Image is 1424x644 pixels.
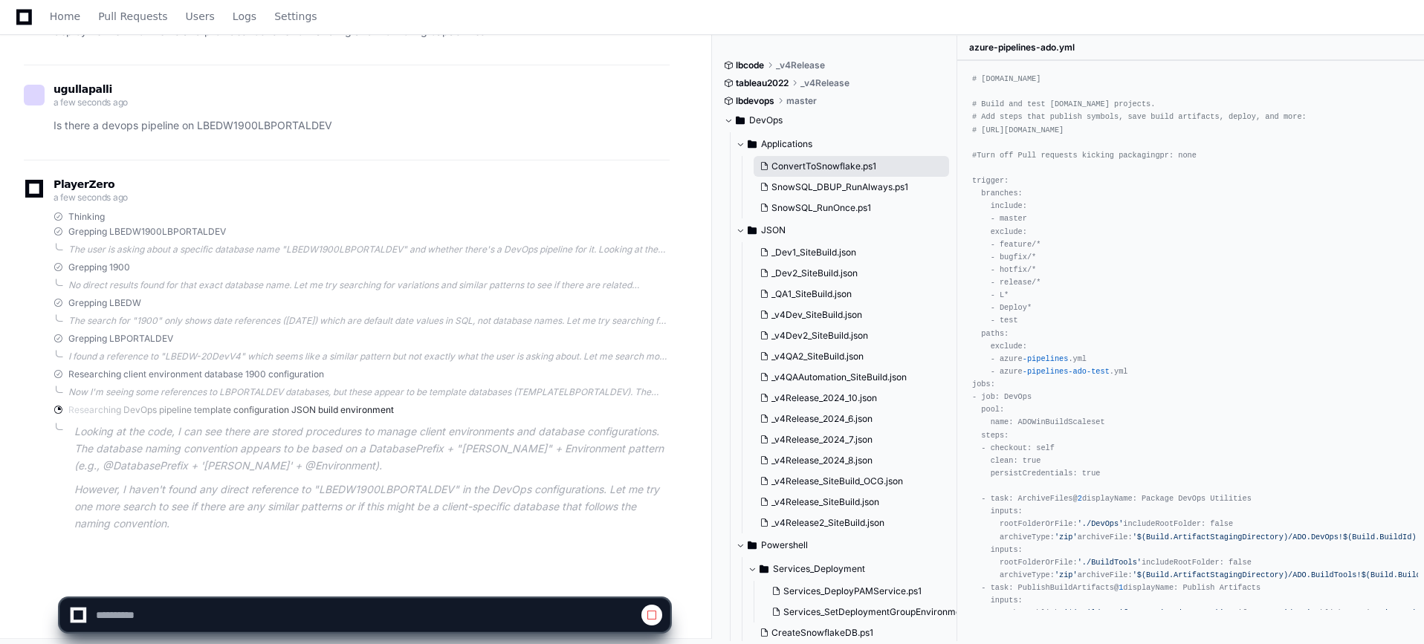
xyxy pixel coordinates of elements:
span: JSON [761,224,786,236]
span: _Dev1_SiteBuild.json [771,247,856,258]
span: Users [186,12,215,21]
button: JSON [736,218,958,242]
span: Thinking [68,211,105,223]
button: _Dev1_SiteBuild.json [754,242,949,263]
span: Pull Requests [98,12,167,21]
span: Applications [761,138,812,150]
button: DevOps [724,108,946,132]
span: 2 [1078,494,1082,503]
span: Researching client environment database 1900 configuration [68,368,324,380]
span: lbdevops [736,95,774,107]
span: Services_Deployment [773,563,865,575]
button: _v4Release_SiteBuild_OCG.json [754,471,949,492]
span: ConvertToSnowflake.ps1 [771,160,876,172]
span: 'zip' [1055,570,1078,579]
div: The search for "1900" only shows date references ([DATE]) which are default date values in SQL, n... [68,315,670,327]
span: _v4Release2_SiteBuild.json [771,517,884,529]
span: Grepping LBEDW [68,297,141,309]
span: master [786,95,817,107]
button: _v4Release2_SiteBuild.json [754,513,949,533]
span: Logs [233,12,256,21]
span: _v4Release_SiteBuild.json [771,496,879,508]
p: Is there a devops pipeline on LBEDW1900LBPORTALDEV [54,117,670,134]
button: _v4Release_SiteBuild.json [754,492,949,513]
button: _v4Release_2024_6.json [754,409,949,429]
span: -pipelines [1023,354,1069,363]
svg: Directory [748,221,757,239]
span: Grepping 1900 [68,261,130,273]
button: _Dev2_SiteBuild.json [754,263,949,284]
span: 'zip' [1055,533,1078,541]
span: _QA1_SiteBuild.json [771,288,852,300]
span: _v4Release_2024_6.json [771,413,873,425]
span: _v4Release_2024_8.json [771,455,873,466]
svg: Directory [748,135,757,153]
span: Settings [274,12,317,21]
div: I found a reference to "LBEDW-20DevV4" which seems like a similar pattern but not exactly what th... [68,351,670,362]
span: _v4QAAutomation_SiteBuild.json [771,371,907,383]
button: Powershell [736,533,958,557]
span: PlayerZero [54,180,114,189]
button: Services_Deployment [748,557,970,581]
span: # [URL][DOMAIN_NAME] [972,126,1064,134]
span: Grepping LBPORTALDEV [68,333,173,345]
button: _v4Dev2_SiteBuild.json [754,325,949,346]
button: _v4Dev_SiteBuild.json [754,305,949,325]
svg: Directory [748,536,757,554]
span: a few seconds ago [54,97,128,108]
span: # Build and test [DOMAIN_NAME] projects. [972,100,1155,108]
span: azure-pipelines-ado.yml [969,42,1075,53]
span: # [DOMAIN_NAME] [972,74,1041,83]
span: './DevOps' [1078,519,1124,528]
span: -pipelines-ado-test [1023,367,1110,376]
button: ConvertToSnowflake.ps1 [754,156,949,177]
div: Now I'm seeing some references to LBPORTALDEV databases, but these appear to be template database... [68,386,670,398]
span: SnowSQL_RunOnce.ps1 [771,202,871,214]
svg: Directory [760,560,768,578]
span: SnowSQL_DBUP_RunAlways.ps1 [771,181,908,193]
button: _v4Release_2024_7.json [754,429,949,450]
span: Researching DevOps pipeline template configuration JSON build environment [68,404,394,416]
span: #Turn off Pull requests kicking packaging [972,151,1160,160]
span: _v4QA2_SiteBuild.json [771,351,864,362]
span: _Dev2_SiteBuild.json [771,267,858,279]
span: _v4Release_2024_10.json [771,392,877,404]
span: './BuildTools' [1078,558,1142,567]
button: _QA1_SiteBuild.json [754,284,949,305]
p: However, I haven't found any direct reference to "LBEDW1900LBPORTALDEV" in the DevOps configurati... [74,481,670,532]
button: SnowSQL_RunOnce.ps1 [754,198,949,218]
svg: Directory [736,111,745,129]
span: # Add steps that publish symbols, save build artifacts, deploy, and more: [972,112,1307,121]
span: _v4Release [776,59,825,71]
span: lbcode [736,59,764,71]
button: _v4Release_2024_10.json [754,388,949,409]
span: DevOps [749,114,783,126]
button: _v4QAAutomation_SiteBuild.json [754,367,949,388]
span: _v4Dev2_SiteBuild.json [771,330,868,342]
span: _v4Release_SiteBuild_OCG.json [771,475,903,487]
span: _v4Release_2024_7.json [771,434,873,446]
span: a few seconds ago [54,192,128,203]
span: Home [50,12,80,21]
div: No direct results found for that exact database name. Let me try searching for variations and sim... [68,279,670,291]
div: The user is asking about a specific database name "LBEDW1900LBPORTALDEV" and whether there's a De... [68,244,670,256]
button: _v4QA2_SiteBuild.json [754,346,949,367]
button: Applications [736,132,958,156]
button: _v4Release_2024_8.json [754,450,949,471]
span: Powershell [761,539,808,551]
p: Looking at the code, I can see there are stored procedures to manage client environments and data... [74,423,670,474]
span: tableau2022 [736,77,789,89]
span: _v4Dev_SiteBuild.json [771,309,862,321]
button: SnowSQL_DBUP_RunAlways.ps1 [754,177,949,198]
span: ugullapalli [54,83,112,95]
span: Grepping LBEDW1900LBPORTALDEV [68,226,226,238]
span: _v4Release [800,77,849,89]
